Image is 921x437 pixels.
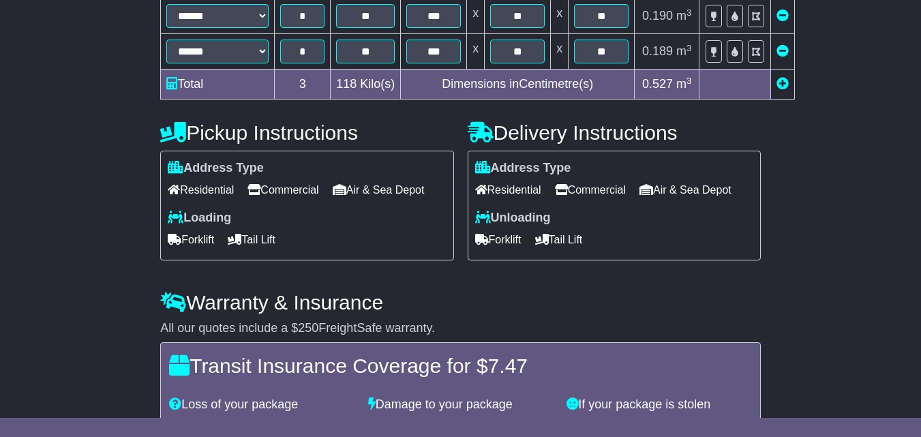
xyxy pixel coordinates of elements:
span: 250 [298,321,318,335]
div: Damage to your package [361,397,560,412]
label: Address Type [475,161,571,176]
h4: Delivery Instructions [468,121,761,144]
span: Residential [475,179,541,200]
span: Forklift [475,229,522,250]
span: Commercial [247,179,318,200]
span: Commercial [555,179,626,200]
span: m [676,44,692,58]
label: Unloading [475,211,551,226]
h4: Warranty & Insurance [160,291,761,314]
span: Air & Sea Depot [639,179,731,200]
span: 0.189 [642,44,673,58]
span: 7.47 [488,355,528,377]
sup: 3 [686,43,692,53]
span: 118 [336,77,357,91]
span: Tail Lift [228,229,275,250]
span: 0.190 [642,9,673,22]
div: If your package is stolen [560,397,759,412]
span: Forklift [168,229,214,250]
a: Remove this item [776,44,789,58]
td: 3 [275,70,331,100]
span: Residential [168,179,234,200]
td: Kilo(s) [331,70,401,100]
span: Air & Sea Depot [333,179,425,200]
div: Loss of your package [162,397,361,412]
td: x [551,34,569,70]
span: m [676,77,692,91]
td: Total [161,70,275,100]
td: Dimensions in Centimetre(s) [401,70,635,100]
span: m [676,9,692,22]
a: Add new item [776,77,789,91]
td: x [467,34,485,70]
span: Tail Lift [535,229,583,250]
h4: Transit Insurance Coverage for $ [169,355,752,377]
a: Remove this item [776,9,789,22]
sup: 3 [686,76,692,86]
span: 0.527 [642,77,673,91]
label: Address Type [168,161,264,176]
div: All our quotes include a $ FreightSafe warranty. [160,321,761,336]
sup: 3 [686,7,692,18]
h4: Pickup Instructions [160,121,453,144]
label: Loading [168,211,231,226]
